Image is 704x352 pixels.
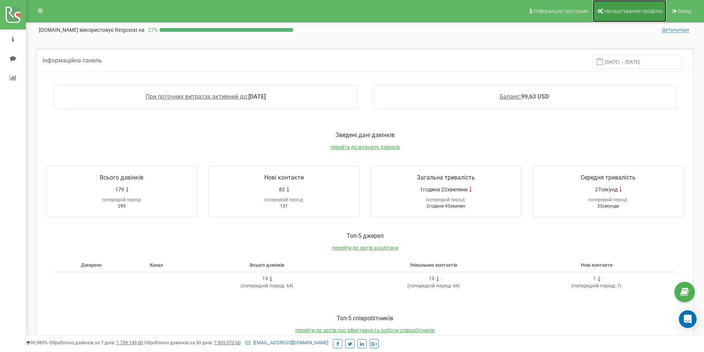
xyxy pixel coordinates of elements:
[533,8,588,14] span: Реферальна програма
[264,174,304,181] span: Нові контакти
[407,283,460,288] span: ( 64 )
[39,26,144,34] p: [DOMAIN_NAME]
[115,186,124,193] span: 179
[500,93,549,100] a: Баланс:99,63 USD
[245,340,328,345] a: [EMAIL_ADDRESS][DOMAIN_NAME]
[409,283,452,288] span: попередній період:
[662,27,689,33] span: Детальніше
[604,8,663,14] span: Налаштування профілю
[500,93,521,100] span: Баланс:
[581,262,612,268] span: Нові контакти
[279,186,285,193] span: 82
[118,204,126,209] span: 299
[336,131,395,139] span: Зведені дані дзвінків
[593,275,596,283] div: 1
[678,8,691,14] span: Вихід
[330,144,400,150] a: перейти до журналу дзвінків
[146,93,266,100] a: При поточних витратах активний до:[DATE]
[595,186,618,193] span: 27секунд
[241,283,293,288] span: ( 64 )
[102,197,142,202] span: попередній період:
[426,204,465,209] span: 2години 45хвилин
[581,174,636,181] span: Середня тривалість
[420,186,467,193] span: 1година 22хвилини
[337,315,393,322] span: Toп-5 співробітників
[242,283,285,288] span: попередній період:
[571,283,622,288] span: ( 7 )
[347,232,384,239] span: Toп-5 джерел
[42,57,102,64] span: Інформаційна панель
[426,197,466,202] span: попередній період:
[79,27,144,33] span: використовує Ringostat на
[295,327,435,333] a: перейти до звітів про ефективність роботи співробітників
[679,310,697,328] div: Open Intercom Messenger
[116,340,143,345] u: 1 739 149,00
[49,340,143,345] span: Оброблено дзвінків за 7 днів :
[573,283,616,288] span: попередній період:
[264,197,304,202] span: попередній період:
[150,262,163,268] span: Канал
[26,340,48,345] span: 99,989%
[597,204,619,209] span: 33секунди
[429,275,435,283] div: 19
[81,262,102,268] span: Джерело
[280,204,288,209] span: 131
[332,245,398,251] a: перейти до звітів аналітики
[146,93,248,100] span: При поточних витратах активний до:
[214,340,241,345] u: 7 835 073,00
[6,7,20,23] img: ringostat logo
[144,340,241,345] span: Оброблено дзвінків за 30 днів :
[417,174,475,181] span: Загальна тривалість
[410,262,457,268] span: Унікальних контактів
[250,262,284,268] span: Всього дзвінків
[588,197,628,202] span: попередній період:
[100,174,143,181] span: Всього дзвінків
[144,26,160,34] p: 27 %
[262,275,268,283] div: 19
